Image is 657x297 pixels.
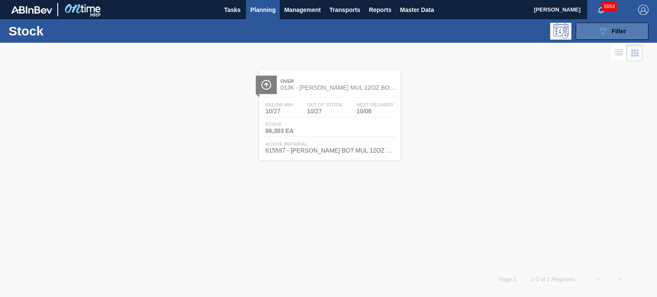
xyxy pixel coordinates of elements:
span: Reports [369,5,391,15]
button: Filter [576,23,648,40]
h1: Stock [9,26,131,36]
img: TNhmsLtSVTkK8tSr43FrP2fwEKptu5GPRR3wAAAABJRU5ErkJggg== [11,6,52,14]
div: Programming: no user selected [550,23,571,40]
img: Logout [638,5,648,15]
span: Management [284,5,321,15]
button: Notifications [587,4,615,16]
span: Tasks [223,5,242,15]
span: Planning [250,5,275,15]
span: Master Data [400,5,434,15]
span: Filter [612,28,626,35]
span: 9864 [602,2,617,11]
span: Transports [329,5,360,15]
